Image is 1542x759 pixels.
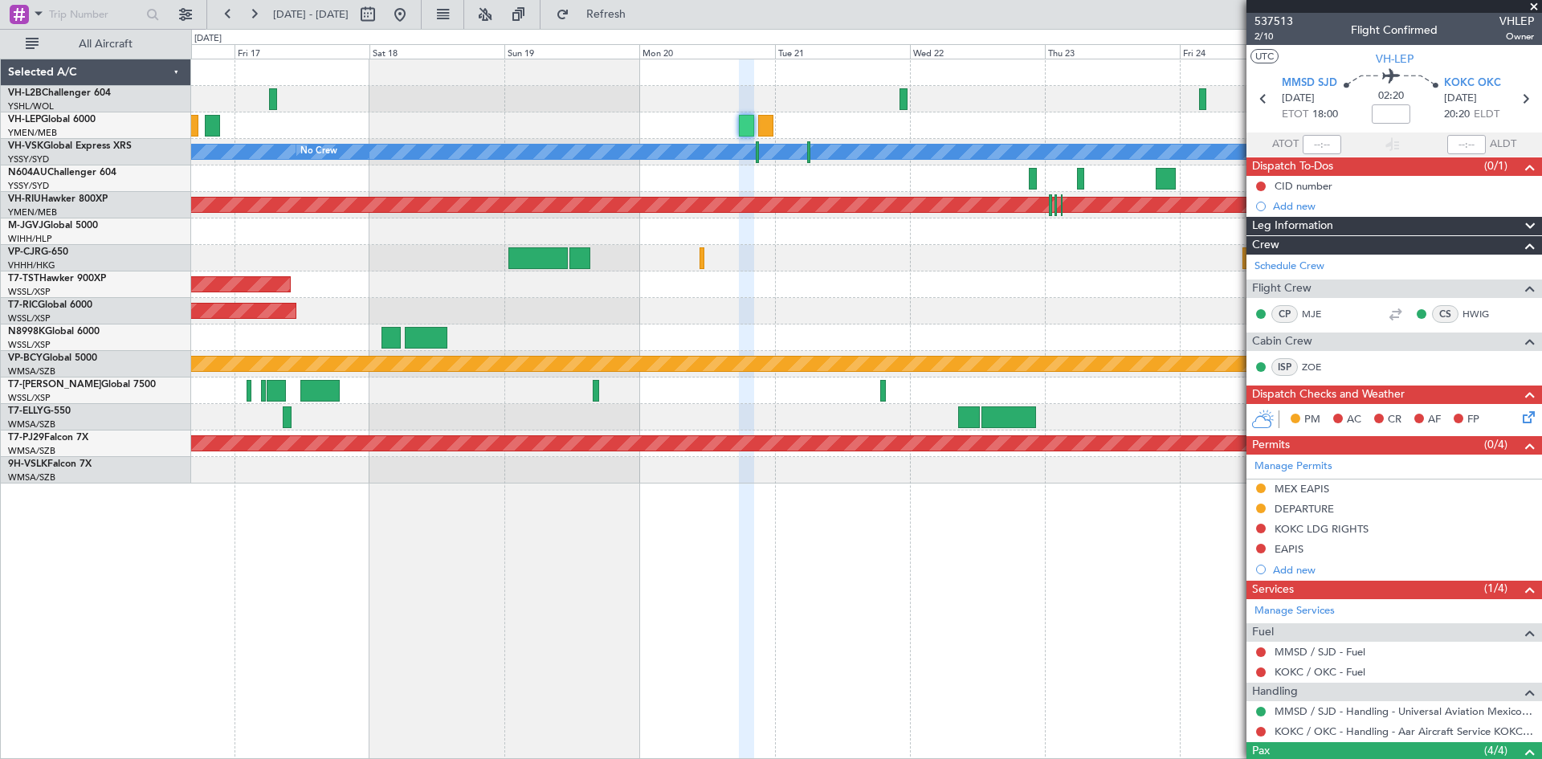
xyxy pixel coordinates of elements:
div: Sun 19 [504,44,639,59]
span: MMSD SJD [1282,75,1337,92]
div: No Crew [300,140,337,164]
span: Flight Crew [1252,280,1312,298]
div: CP [1271,305,1298,323]
a: WMSA/SZB [8,445,55,457]
div: CID number [1275,179,1332,193]
a: MMSD / SJD - Handling - Universal Aviation Mexico MMSD / SJD [1275,704,1534,718]
div: Tue 21 [775,44,910,59]
span: T7-RIC [8,300,38,310]
div: [DATE] [194,32,222,46]
a: N604AUChallenger 604 [8,168,116,178]
a: Manage Permits [1254,459,1332,475]
span: VH-LEP [1376,51,1413,67]
div: Wed 22 [910,44,1045,59]
a: WMSA/SZB [8,365,55,377]
div: Add new [1273,563,1534,577]
div: Fri 17 [235,44,369,59]
span: Crew [1252,236,1279,255]
span: KOKC OKC [1444,75,1501,92]
a: WSSL/XSP [8,312,51,324]
span: 20:20 [1444,107,1470,123]
a: WSSL/XSP [8,392,51,404]
a: YSHL/WOL [8,100,54,112]
button: UTC [1250,49,1279,63]
div: Add new [1273,199,1534,213]
a: VHHH/HKG [8,259,55,271]
span: VHLEP [1499,13,1534,30]
span: (4/4) [1484,742,1507,759]
span: AF [1428,412,1441,428]
a: WMSA/SZB [8,418,55,431]
div: MEX EAPIS [1275,482,1329,496]
span: Refresh [573,9,640,20]
span: (0/1) [1484,157,1507,174]
a: HWIG [1462,307,1499,321]
span: VP-BCY [8,353,43,363]
span: AC [1347,412,1361,428]
button: All Aircraft [18,31,174,57]
span: (0/4) [1484,436,1507,453]
a: VH-L2BChallenger 604 [8,88,111,98]
div: DEPARTURE [1275,502,1334,516]
a: T7-ELLYG-550 [8,406,71,416]
a: YMEN/MEB [8,206,57,218]
span: [DATE] [1282,91,1315,107]
span: Dispatch Checks and Weather [1252,386,1405,404]
span: VP-CJR [8,247,41,257]
span: Fuel [1252,623,1274,642]
div: Fri 24 [1180,44,1315,59]
span: [DATE] - [DATE] [273,7,349,22]
div: Thu 23 [1045,44,1180,59]
div: Mon 20 [639,44,774,59]
span: Services [1252,581,1294,599]
a: VH-RIUHawker 800XP [8,194,108,204]
span: (1/4) [1484,580,1507,597]
span: VH-LEP [8,115,41,124]
a: WSSL/XSP [8,286,51,298]
span: M-JGVJ [8,221,43,231]
div: Flight Confirmed [1351,22,1438,39]
span: N8998K [8,327,45,337]
span: Leg Information [1252,217,1333,235]
div: EAPIS [1275,542,1303,556]
a: 9H-VSLKFalcon 7X [8,459,92,469]
span: 9H-VSLK [8,459,47,469]
a: ZOE [1302,360,1338,374]
div: ISP [1271,358,1298,376]
a: T7-RICGlobal 6000 [8,300,92,310]
a: Schedule Crew [1254,259,1324,275]
span: 02:20 [1378,88,1404,104]
input: Trip Number [49,2,141,27]
span: T7-PJ29 [8,433,44,443]
a: VP-BCYGlobal 5000 [8,353,97,363]
input: --:-- [1303,135,1341,154]
span: ATOT [1272,137,1299,153]
span: Dispatch To-Dos [1252,157,1333,176]
a: VH-VSKGlobal Express XRS [8,141,132,151]
span: VH-RIU [8,194,41,204]
span: CR [1388,412,1401,428]
a: MMSD / SJD - Fuel [1275,645,1365,659]
a: MJE [1302,307,1338,321]
a: YMEN/MEB [8,127,57,139]
div: KOKC LDG RIGHTS [1275,522,1369,536]
a: Manage Services [1254,603,1335,619]
div: CS [1432,305,1458,323]
span: Cabin Crew [1252,333,1312,351]
span: 18:00 [1312,107,1338,123]
span: T7-TST [8,274,39,284]
span: FP [1467,412,1479,428]
a: KOKC / OKC - Handling - Aar Aircraft Service KOKC / OKC [1275,724,1534,738]
span: PM [1304,412,1320,428]
span: VH-VSK [8,141,43,151]
span: 2/10 [1254,30,1293,43]
span: [DATE] [1444,91,1477,107]
span: T7-ELLY [8,406,43,416]
a: M-JGVJGlobal 5000 [8,221,98,231]
a: N8998KGlobal 6000 [8,327,100,337]
a: T7-TSTHawker 900XP [8,274,106,284]
span: Owner [1499,30,1534,43]
span: ELDT [1474,107,1499,123]
span: ETOT [1282,107,1308,123]
a: WMSA/SZB [8,471,55,484]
